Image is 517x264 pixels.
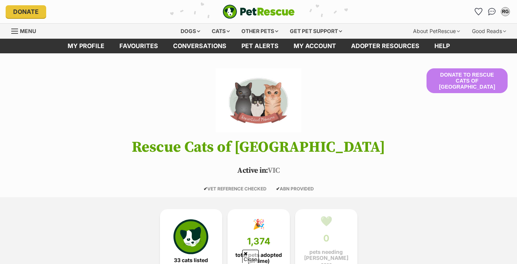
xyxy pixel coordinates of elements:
span: ABN PROVIDED [276,186,314,192]
span: 33 cats listed [174,257,208,263]
div: Cats [206,24,235,39]
div: Good Reads [467,24,511,39]
div: About PetRescue [408,24,465,39]
button: My account [499,6,511,18]
div: Get pet support [285,24,347,39]
img: logo-e224e6f780fb5917bec1dbf3a21bbac754714ae5b6737aabdf751b685950b380.svg [223,5,295,19]
a: Adopter resources [344,39,427,53]
span: Menu [20,28,36,34]
img: cat-icon-068c71abf8fe30c970a85cd354bc8e23425d12f6e8612795f06af48be43a487a.svg [173,219,208,254]
div: RG [502,8,509,15]
div: Dogs [175,24,205,39]
a: My account [286,39,344,53]
a: Favourites [472,6,484,18]
a: My profile [60,39,112,53]
button: Donate to Rescue Cats of [GEOGRAPHIC_DATA] [427,68,508,93]
a: Pet alerts [234,39,286,53]
a: PetRescue [223,5,295,19]
span: 0 [323,233,329,244]
a: Donate [6,5,46,18]
div: 🎉 [253,219,265,230]
span: Active in: [237,166,268,175]
a: Help [427,39,457,53]
a: Conversations [486,6,498,18]
span: 1,374 [247,236,270,247]
icon: ✔ [276,186,280,192]
span: total pets adopted (all time) [234,252,283,264]
img: Rescue Cats of Melbourne [216,68,301,132]
span: Close [242,250,259,263]
div: 💚 [320,216,332,227]
a: Favourites [112,39,166,53]
span: VET REFERENCE CHECKED [203,186,267,192]
a: Menu [11,24,41,37]
a: conversations [166,39,234,53]
icon: ✔ [203,186,207,192]
div: Other pets [236,24,283,39]
img: chat-41dd97257d64d25036548639549fe6c8038ab92f7586957e7f3b1b290dea8141.svg [488,8,496,15]
ul: Account quick links [472,6,511,18]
